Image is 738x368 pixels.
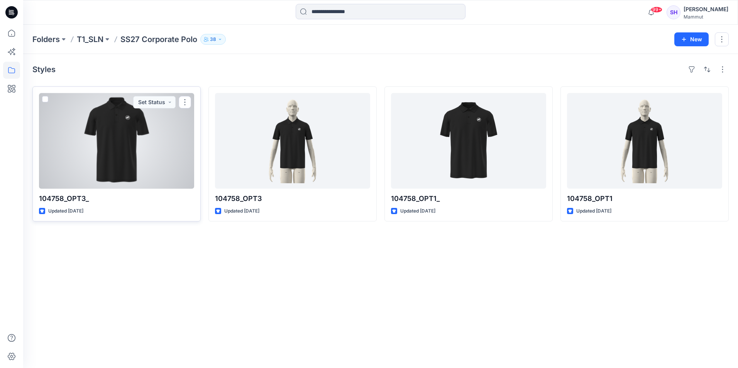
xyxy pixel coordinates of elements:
[215,93,370,189] a: 104758_OPT3
[684,5,728,14] div: [PERSON_NAME]
[684,14,728,20] div: Mammut
[120,34,197,45] p: SS27 Corporate Polo
[77,34,103,45] a: T1_SLN
[567,193,722,204] p: 104758_OPT1
[32,65,56,74] h4: Styles
[39,93,194,189] a: 104758_OPT3_
[400,207,435,215] p: Updated [DATE]
[667,5,680,19] div: SH
[48,207,83,215] p: Updated [DATE]
[651,7,662,13] span: 99+
[215,193,370,204] p: 104758_OPT3
[576,207,611,215] p: Updated [DATE]
[674,32,709,46] button: New
[200,34,226,45] button: 38
[39,193,194,204] p: 104758_OPT3_
[210,35,216,44] p: 38
[224,207,259,215] p: Updated [DATE]
[391,193,546,204] p: 104758_OPT1_
[567,93,722,189] a: 104758_OPT1
[391,93,546,189] a: 104758_OPT1_
[32,34,60,45] a: Folders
